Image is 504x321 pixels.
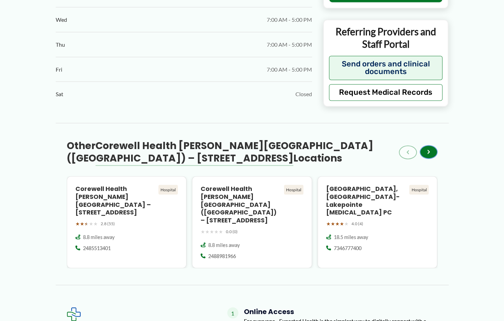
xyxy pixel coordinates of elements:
[67,176,187,268] a: Corewell Health [PERSON_NAME][GEOGRAPHIC_DATA] – [STREET_ADDRESS] Hospital ★★★★★ 2.8 (55) 8.8 mil...
[205,227,210,236] span: ★
[427,148,430,156] span: ›
[326,185,407,216] h4: [GEOGRAPHIC_DATA], [GEOGRAPHIC_DATA]-Lakepointe [MEDICAL_DATA] PC
[201,227,205,236] span: ★
[208,241,240,248] span: 8.8 miles away
[101,220,115,227] span: 2.8 (55)
[84,219,89,228] span: ★
[334,245,361,251] span: 7346777400
[318,176,438,268] a: [GEOGRAPHIC_DATA], [GEOGRAPHIC_DATA]-Lakepointe [MEDICAL_DATA] PC Hospital ★★★★★ 4.0 (4) 18.5 mil...
[210,227,214,236] span: ★
[344,219,349,228] span: ★
[340,219,344,228] span: ★
[284,185,303,194] div: Hospital
[67,139,373,165] span: Corewell Health [PERSON_NAME][GEOGRAPHIC_DATA] ([GEOGRAPHIC_DATA]) – [STREET_ADDRESS]
[326,219,331,228] span: ★
[331,219,335,228] span: ★
[267,64,312,75] span: 7:00 AM - 5:00 PM
[399,145,417,159] button: ‹
[56,15,67,25] span: Wed
[89,219,93,228] span: ★
[75,219,80,228] span: ★
[158,185,178,194] div: Hospital
[334,233,368,240] span: 18.5 miles away
[420,145,438,159] button: ›
[351,220,363,227] span: 4.0 (4)
[295,89,312,99] span: Closed
[208,253,236,259] span: 2488981966
[409,185,429,194] div: Hospital
[67,307,81,321] img: Expected Healthcare Logo
[267,39,312,50] span: 7:00 AM - 5:00 PM
[201,185,281,224] h4: Corewell Health [PERSON_NAME][GEOGRAPHIC_DATA] ([GEOGRAPHIC_DATA]) – [STREET_ADDRESS]
[267,15,312,25] span: 7:00 AM - 5:00 PM
[56,64,62,75] span: Fri
[214,227,219,236] span: ★
[406,148,409,156] span: ‹
[80,219,84,228] span: ★
[93,219,98,228] span: ★
[56,89,63,99] span: Sat
[335,219,340,228] span: ★
[329,25,443,50] p: Referring Providers and Staff Portal
[329,84,443,100] button: Request Medical Records
[219,227,223,236] span: ★
[75,185,156,216] h4: Corewell Health [PERSON_NAME][GEOGRAPHIC_DATA] – [STREET_ADDRESS]
[56,39,65,50] span: Thu
[244,307,438,315] h4: Online Access
[192,176,312,268] a: Corewell Health [PERSON_NAME][GEOGRAPHIC_DATA] ([GEOGRAPHIC_DATA]) – [STREET_ADDRESS] Hospital ★★...
[67,140,399,165] h3: Other Locations
[83,233,114,240] span: 8.8 miles away
[227,307,238,318] span: 1
[226,228,238,235] span: 0.0 (0)
[329,55,443,80] button: Send orders and clinical documents
[83,245,111,251] span: 2485513401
